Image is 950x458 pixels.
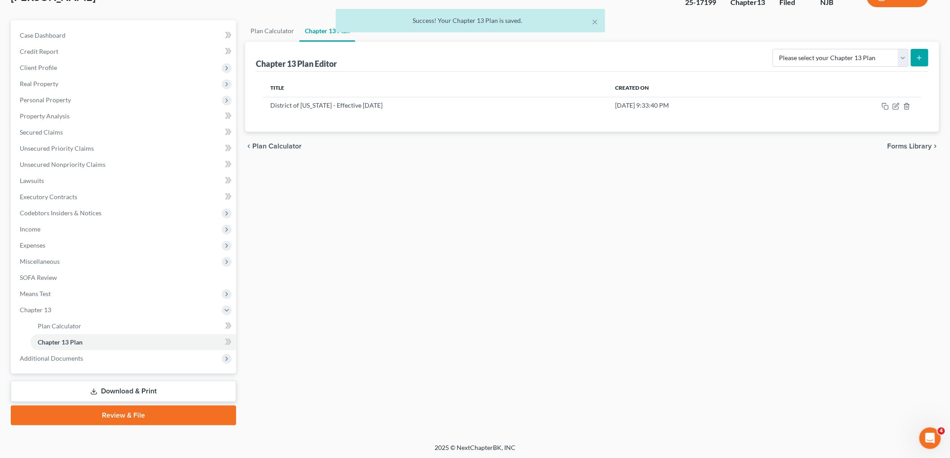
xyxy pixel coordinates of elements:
span: SOFA Review [20,274,57,281]
span: 4 [938,427,945,435]
span: Executory Contracts [20,193,77,201]
i: chevron_right [932,143,939,150]
div: Success! Your Chapter 13 Plan is saved. [343,16,598,25]
span: Unsecured Priority Claims [20,144,94,152]
span: Expenses [20,241,45,249]
span: Lawsuits [20,177,44,184]
a: Property Analysis [13,108,236,124]
span: Income [20,225,40,233]
span: Personal Property [20,96,71,104]
button: Forms Library chevron_right [888,143,939,150]
div: Chapter 13 Plan Editor [256,58,337,69]
a: SOFA Review [13,270,236,286]
span: Codebtors Insiders & Notices [20,209,101,217]
a: Executory Contracts [13,189,236,205]
td: [DATE] 9:33:40 PM [608,97,794,114]
span: Unsecured Nonpriority Claims [20,161,106,168]
span: Additional Documents [20,354,83,362]
a: Lawsuits [13,173,236,189]
th: Created On [608,79,794,97]
span: Miscellaneous [20,257,60,265]
i: chevron_left [245,143,252,150]
span: Means Test [20,290,51,297]
span: Chapter 13 [20,306,51,314]
span: Credit Report [20,48,58,55]
span: Secured Claims [20,128,63,136]
span: Plan Calculator [38,322,81,330]
a: Secured Claims [13,124,236,140]
span: Forms Library [888,143,932,150]
span: Case Dashboard [20,31,66,39]
span: Plan Calculator [252,143,302,150]
th: Title [263,79,608,97]
a: Plan Calculator [31,318,236,334]
span: Client Profile [20,64,57,71]
td: District of [US_STATE] - Effective [DATE] [263,97,608,114]
a: Review & File [11,406,236,425]
button: × [592,16,598,27]
a: Download & Print [11,381,236,402]
a: Chapter 13 Plan [31,334,236,350]
button: chevron_left Plan Calculator [245,143,302,150]
span: Property Analysis [20,112,70,120]
a: Unsecured Nonpriority Claims [13,157,236,173]
iframe: Intercom live chat [919,427,941,449]
span: Real Property [20,80,58,87]
a: Unsecured Priority Claims [13,140,236,157]
a: Credit Report [13,44,236,60]
span: Chapter 13 Plan [38,338,83,346]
